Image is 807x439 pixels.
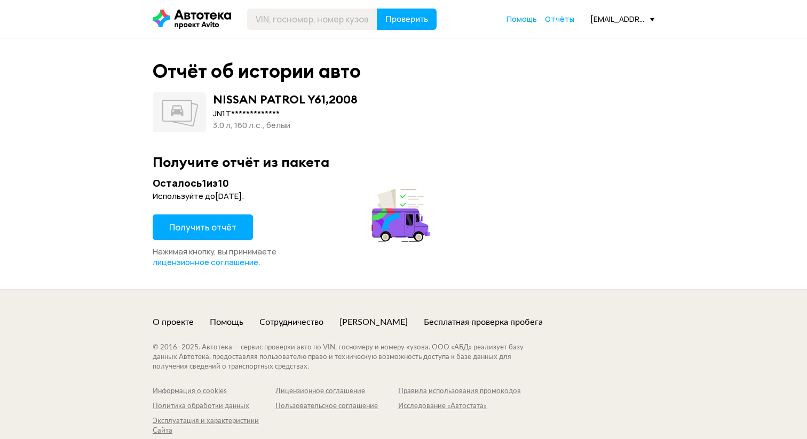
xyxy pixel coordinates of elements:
a: Отчёты [545,14,574,25]
div: 3.0 л, 160 л.c., белый [213,119,358,131]
div: NISSAN PATROL Y61 , 2008 [213,92,358,106]
input: VIN, госномер, номер кузова [247,9,377,30]
a: Бесплатная проверка пробега [424,316,543,328]
span: Отчёты [545,14,574,24]
a: Политика обработки данных [153,402,275,411]
div: Отчёт об истории авто [153,60,361,83]
a: Помощь [507,14,537,25]
a: Сотрудничество [259,316,323,328]
div: [EMAIL_ADDRESS][DOMAIN_NAME] [590,14,654,24]
a: лицензионное соглашение [153,257,258,268]
a: Исследование «Автостата» [398,402,521,411]
a: О проекте [153,316,194,328]
div: Используйте до [DATE] . [153,191,433,202]
button: Получить отчёт [153,214,253,240]
a: Информация о cookies [153,387,275,396]
div: © 2016– 2025 . Автотека — сервис проверки авто по VIN, госномеру и номеру кузова. ООО «АБД» реали... [153,343,545,372]
span: Помощь [507,14,537,24]
a: Правила использования промокодов [398,387,521,396]
a: Эксплуатация и характеристики Сайта [153,417,275,436]
a: Помощь [210,316,243,328]
div: Осталось 1 из 10 [153,177,433,190]
a: Лицензионное соглашение [275,387,398,396]
span: Проверить [385,15,428,23]
a: Пользовательское соглашение [275,402,398,411]
span: Нажимая кнопку, вы принимаете . [153,246,276,268]
a: [PERSON_NAME] [339,316,408,328]
button: Проверить [377,9,437,30]
span: Получить отчёт [169,221,236,233]
div: Получите отчёт из пакета [153,154,654,170]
